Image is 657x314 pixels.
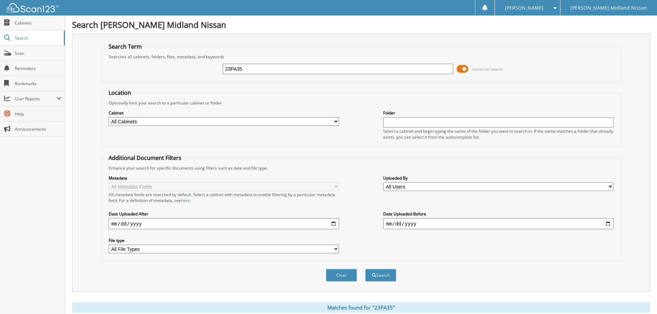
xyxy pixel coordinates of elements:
[472,67,503,72] span: Advanced Search
[383,128,614,140] div: Select a cabinet and begin typing the name of the folder you want to search in. If the name match...
[15,50,61,56] span: Scan
[109,218,339,229] input: start
[109,237,339,243] label: File type
[15,20,61,26] span: Cabinets
[109,110,339,116] label: Cabinet
[383,110,614,116] label: Folder
[7,3,59,12] img: scan123-logo-white.svg
[105,154,185,162] legend: Additional Document Filters
[15,96,57,102] span: User Reports
[109,175,339,181] label: Metadata
[15,111,61,117] span: Help
[109,211,339,217] label: Date Uploaded After
[15,81,61,87] span: Bookmarks
[105,54,617,60] div: Searches all cabinets, folders, files, metadata, and keywords
[383,218,614,229] input: end
[72,19,650,30] h1: Search [PERSON_NAME] Midland Nissan
[15,65,61,71] span: Reminders
[105,165,617,171] div: Enhance your search for specific documents using filters such as date and file type.
[72,302,650,313] div: Matches found for "23PA35"
[365,269,396,282] button: Search
[181,197,190,203] a: here
[15,126,61,132] span: Announcements
[105,89,135,97] legend: Location
[326,269,357,282] button: Clear
[109,192,339,203] div: All metadata fields are searched by default. Select a cabinet with metadata to enable filtering b...
[570,6,647,10] span: [PERSON_NAME] Midland Nissan
[105,100,617,106] div: Optionally limit your search to a particular cabinet or folder
[105,43,145,50] legend: Search Term
[383,175,614,181] label: Uploaded By
[383,211,614,217] label: Date Uploaded Before
[15,35,60,41] span: Search
[505,6,544,10] span: [PERSON_NAME]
